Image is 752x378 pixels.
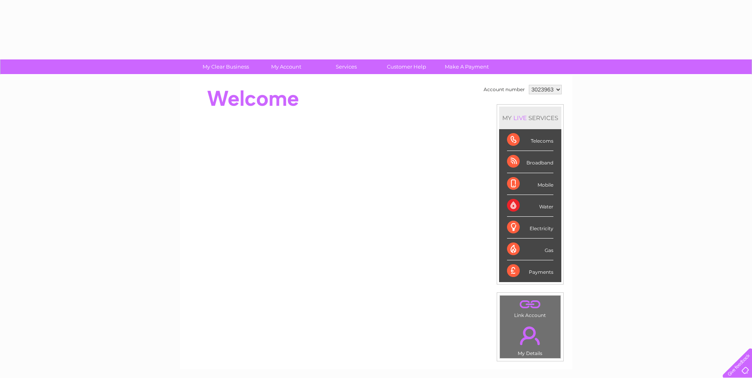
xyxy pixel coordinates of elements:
td: Account number [482,83,527,96]
td: Link Account [499,295,561,320]
a: Make A Payment [434,59,499,74]
div: Water [507,195,553,217]
div: Mobile [507,173,553,195]
div: Broadband [507,151,553,173]
div: Telecoms [507,129,553,151]
div: Electricity [507,217,553,239]
a: Services [314,59,379,74]
div: Gas [507,239,553,260]
a: Customer Help [374,59,439,74]
a: My Clear Business [193,59,258,74]
div: MY SERVICES [499,107,561,129]
a: My Account [253,59,319,74]
a: . [502,298,559,311]
div: LIVE [512,114,528,122]
td: My Details [499,320,561,359]
a: . [502,322,559,349]
div: Payments [507,260,553,282]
